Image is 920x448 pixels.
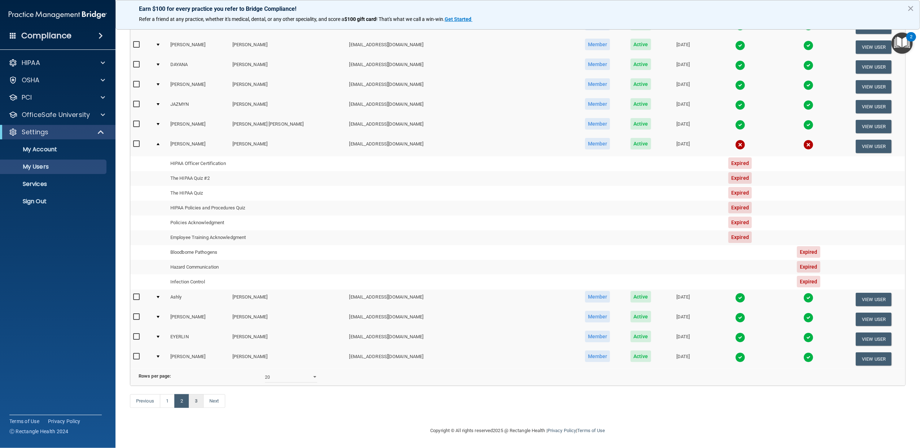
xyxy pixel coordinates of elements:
td: [DATE] [660,37,705,57]
td: [EMAIL_ADDRESS][DOMAIN_NAME] [346,117,574,136]
img: tick.e7d51cea.svg [803,40,814,51]
button: Open Resource Center, 2 new notifications [891,32,913,54]
span: Active [631,311,651,322]
td: [DATE] [660,349,705,369]
p: HIPAA [22,58,40,67]
span: Member [585,331,610,342]
img: cross.ca9f0e7f.svg [735,140,745,150]
td: [PERSON_NAME] [167,37,230,57]
p: My Users [5,163,103,170]
button: View User [856,60,891,74]
td: [DATE] [660,57,705,77]
td: [EMAIL_ADDRESS][DOMAIN_NAME] [346,77,574,97]
button: View User [856,120,891,133]
span: Expired [728,202,752,213]
img: tick.e7d51cea.svg [735,332,745,343]
span: ! That's what we call a win-win. [376,16,445,22]
td: Hazard Communication [167,260,346,275]
strong: $100 gift card [344,16,376,22]
img: tick.e7d51cea.svg [735,60,745,70]
button: View User [856,140,891,153]
a: Privacy Policy [548,428,576,433]
button: View User [856,332,891,346]
div: 2 [910,37,912,46]
button: View User [856,352,891,366]
a: 2 [174,394,189,408]
p: OfficeSafe University [22,110,90,119]
td: EYERLIN [167,329,230,349]
span: Expired [797,246,820,258]
strong: Get Started [445,16,471,22]
img: tick.e7d51cea.svg [803,332,814,343]
img: tick.e7d51cea.svg [735,352,745,362]
td: HIPAA Officer Certification [167,156,346,171]
a: Next [203,394,225,408]
a: OfficeSafe University [9,110,105,119]
div: Copyright © All rights reserved 2025 @ Rectangle Health | | [386,419,650,442]
span: Expired [797,276,820,287]
td: [EMAIL_ADDRESS][DOMAIN_NAME] [346,136,574,156]
a: PCI [9,93,105,102]
img: tick.e7d51cea.svg [803,313,814,323]
td: Infection Control [167,274,346,289]
p: My Account [5,146,103,153]
span: Active [631,98,651,110]
span: Active [631,78,651,90]
td: [DATE] [660,77,705,97]
span: Member [585,98,610,110]
span: Active [631,58,651,70]
td: [PERSON_NAME] [167,309,230,329]
td: [EMAIL_ADDRESS][DOMAIN_NAME] [346,37,574,57]
button: View User [856,313,891,326]
span: Member [585,291,610,303]
td: Bloodborne Pathogens [167,245,346,260]
a: Get Started [445,16,472,22]
a: HIPAA [9,58,105,67]
button: Close [907,3,914,14]
img: tick.e7d51cea.svg [735,313,745,323]
td: [PERSON_NAME] [230,37,346,57]
td: [PERSON_NAME] [167,117,230,136]
button: View User [856,80,891,93]
td: JAZMYN [167,97,230,117]
td: The HIPAA Quiz [167,186,346,201]
span: Expired [728,187,752,199]
a: Terms of Use [9,418,39,425]
img: tick.e7d51cea.svg [735,40,745,51]
span: Member [585,78,610,90]
span: Ⓒ Rectangle Health 2024 [9,428,69,435]
td: Ashly [167,290,230,309]
p: OSHA [22,76,40,84]
span: Expired [797,261,820,273]
td: Employee Training Acknowledgment [167,230,346,245]
span: Refer a friend at any practice, whether it's medical, dental, or any other speciality, and score a [139,16,344,22]
button: View User [856,100,891,113]
a: Privacy Policy [48,418,80,425]
img: tick.e7d51cea.svg [803,60,814,70]
span: Expired [728,231,752,243]
td: [PERSON_NAME] [167,136,230,156]
td: [DATE] [660,136,705,156]
span: Member [585,351,610,362]
td: [PERSON_NAME] [230,309,346,329]
span: Active [631,331,651,342]
td: [DATE] [660,309,705,329]
td: [EMAIL_ADDRESS][DOMAIN_NAME] [346,97,574,117]
span: Expired [728,217,752,228]
td: DAYANA [167,57,230,77]
span: Member [585,58,610,70]
td: [DATE] [660,117,705,136]
td: [DATE] [660,329,705,349]
img: tick.e7d51cea.svg [803,293,814,303]
p: Settings [22,128,48,136]
td: [DATE] [660,97,705,117]
span: Active [631,138,651,149]
td: [PERSON_NAME] [230,77,346,97]
p: Services [5,180,103,188]
p: PCI [22,93,32,102]
td: [PERSON_NAME] [230,97,346,117]
td: [EMAIL_ADDRESS][DOMAIN_NAME] [346,290,574,309]
span: Member [585,311,610,322]
img: tick.e7d51cea.svg [735,120,745,130]
span: Member [585,138,610,149]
